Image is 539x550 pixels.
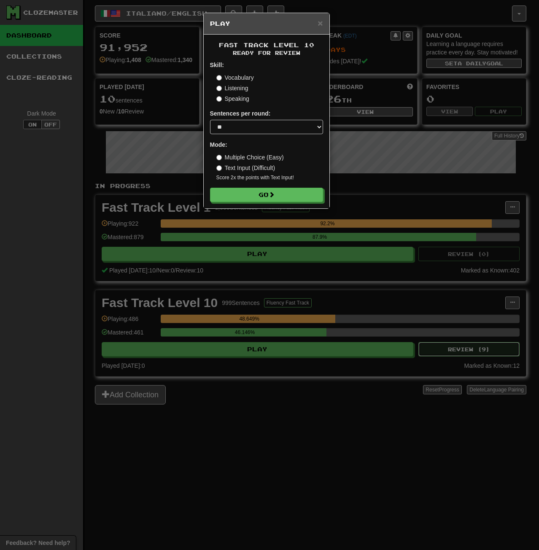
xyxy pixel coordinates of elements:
label: Speaking [216,94,249,103]
button: Close [318,19,323,27]
input: Multiple Choice (Easy) [216,155,222,160]
span: Fast Track Level 10 [219,41,314,49]
small: Ready for Review [210,49,323,57]
h5: Play [210,19,323,28]
input: Speaking [216,96,222,102]
label: Sentences per round: [210,109,271,118]
label: Listening [216,84,248,92]
input: Listening [216,86,222,91]
label: Text Input (Difficult) [216,164,275,172]
small: Score 2x the points with Text Input ! [216,174,323,181]
input: Vocabulary [216,75,222,81]
strong: Skill: [210,62,224,68]
span: × [318,18,323,28]
strong: Mode: [210,141,227,148]
label: Vocabulary [216,73,254,82]
input: Text Input (Difficult) [216,165,222,171]
label: Multiple Choice (Easy) [216,153,284,162]
button: Go [210,188,323,202]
